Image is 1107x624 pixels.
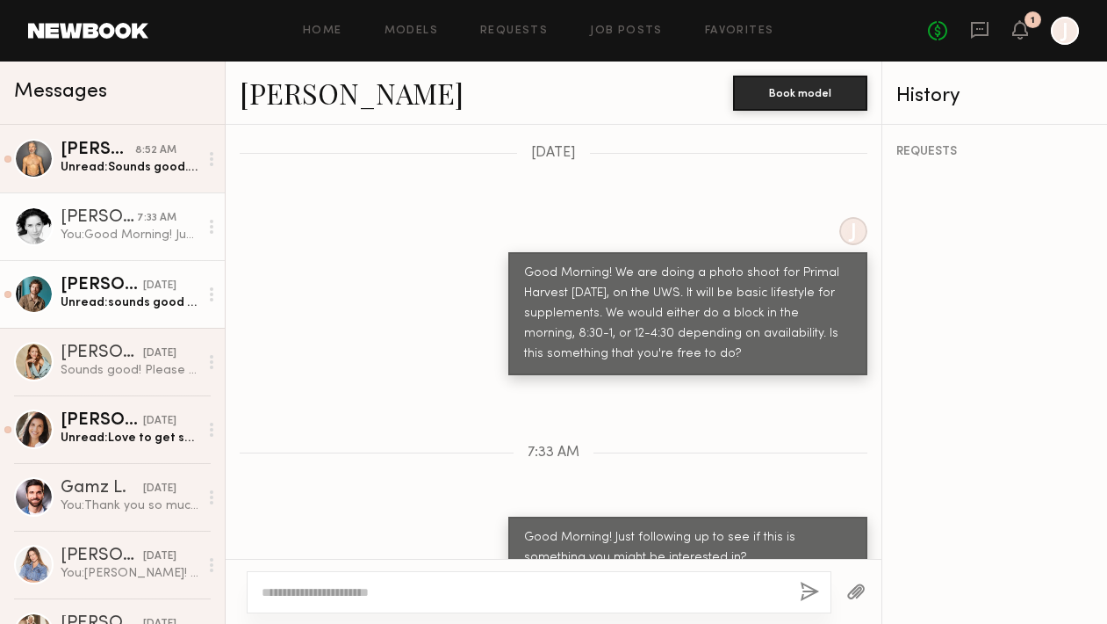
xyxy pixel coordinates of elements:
[61,497,198,514] div: You: Thank you so much for letting me know! We appreciate it!
[61,227,198,243] div: You: Good Morning! Just following up to see if this is something you might be interested in?
[896,146,1093,158] div: REQUESTS
[135,142,176,159] div: 8:52 AM
[240,74,464,112] a: [PERSON_NAME]
[590,25,663,37] a: Job Posts
[143,481,176,497] div: [DATE]
[896,86,1093,106] div: History
[531,146,576,161] span: [DATE]
[733,84,867,99] a: Book model
[480,25,548,37] a: Requests
[61,277,143,294] div: [PERSON_NAME]
[61,548,143,565] div: [PERSON_NAME]
[143,278,176,294] div: [DATE]
[61,345,143,362] div: [PERSON_NAME]
[61,362,198,379] div: Sounds good! Please let me know what the rate is for this job. Thank you!
[705,25,774,37] a: Favorites
[61,141,135,159] div: [PERSON_NAME]
[143,548,176,565] div: [DATE]
[385,25,438,37] a: Models
[137,210,176,227] div: 7:33 AM
[61,294,198,311] div: Unread: sounds good to me. for my schedule the morning time works a bit better.
[733,76,867,111] button: Book model
[1051,17,1079,45] a: J
[61,159,198,176] div: Unread: Sounds good. Hope it goes well. Next time, if you don’t mind, just shoot me a rate for th...
[61,480,143,497] div: Gamz L.
[14,82,107,102] span: Messages
[143,413,176,430] div: [DATE]
[61,412,143,430] div: [PERSON_NAME]
[143,345,176,362] div: [DATE]
[61,565,198,582] div: You: [PERSON_NAME]! So sorry for the delay. I'm just coming up for air. We would LOVE to send you...
[303,25,342,37] a: Home
[61,209,137,227] div: [PERSON_NAME]
[524,528,852,569] div: Good Morning! Just following up to see if this is something you might be interested in?
[61,430,198,446] div: Unread: Love to get some photos from our shoot day! Can you email them to me? [EMAIL_ADDRESS][DOM...
[524,264,852,365] div: Good Morning! We are doing a photo shoot for Primal Harvest [DATE], on the UWS. It will be basic ...
[1031,16,1035,25] div: 1
[528,446,579,461] span: 7:33 AM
